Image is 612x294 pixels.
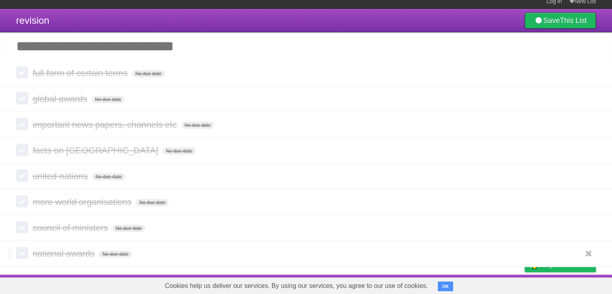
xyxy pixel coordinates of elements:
[560,17,587,25] b: This List
[33,197,134,207] span: more world organisations
[33,145,160,155] span: facts on [GEOGRAPHIC_DATA]
[16,118,28,130] label: Done
[132,70,165,77] span: No due date
[487,277,505,292] a: Terms
[514,277,535,292] a: Privacy
[92,96,124,103] span: No due date
[545,277,596,292] a: Suggest a feature
[418,277,435,292] a: About
[33,68,130,78] span: full form of certain terms
[438,282,453,291] button: OK
[33,248,97,259] span: national awards
[16,247,28,259] label: Done
[33,120,179,130] span: important news papers, channels etc
[16,170,28,182] label: Done
[163,147,195,155] span: No due date
[181,122,214,129] span: No due date
[157,278,436,294] span: Cookies help us deliver our services. By using our services, you agree to our use of cookies.
[33,171,90,181] span: united nations
[33,94,89,104] span: global awards
[136,199,169,206] span: No due date
[99,251,132,258] span: No due date
[16,144,28,156] label: Done
[542,258,592,272] span: Buy me a coffee
[33,223,110,233] span: council of ministers
[525,12,596,29] a: SaveThis List
[16,195,28,207] label: Done
[16,221,28,233] label: Done
[92,173,125,180] span: No due date
[112,225,145,232] span: No due date
[16,15,49,26] span: revision
[444,277,477,292] a: Developers
[16,66,28,79] label: Done
[16,92,28,104] label: Done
